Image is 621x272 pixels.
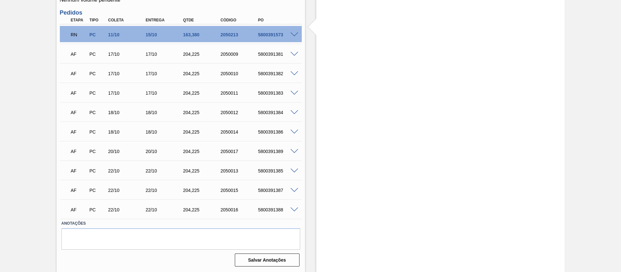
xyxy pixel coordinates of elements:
div: 22/10/2025 [106,207,148,212]
div: Pedido de Compra [88,149,107,154]
div: PO [256,18,299,22]
div: Aguardando Faturamento [69,105,89,120]
div: Etapa [69,18,89,22]
div: 2050213 [219,32,261,37]
div: 22/10/2025 [106,168,148,173]
div: 2050013 [219,168,261,173]
div: Pedido de Compra [88,188,107,193]
p: AF [71,188,87,193]
p: RN [71,32,87,37]
div: 18/10/2025 [144,129,186,135]
div: 204,225 [181,149,223,154]
div: Pedido de Compra [88,52,107,57]
div: Aguardando Faturamento [69,125,89,139]
div: Tipo [88,18,107,22]
div: 204,225 [181,129,223,135]
div: 5800391388 [256,207,299,212]
p: AF [71,207,87,212]
div: 22/10/2025 [144,207,186,212]
div: 204,225 [181,52,223,57]
div: Pedido de Compra [88,110,107,115]
div: 2050009 [219,52,261,57]
div: 5800391385 [256,168,299,173]
div: Código [219,18,261,22]
div: 204,225 [181,168,223,173]
div: 2050010 [219,71,261,76]
div: 11/10/2025 [106,32,148,37]
p: AF [71,168,87,173]
div: 2050011 [219,90,261,96]
div: 5800391381 [256,52,299,57]
div: Em Renegociação [69,28,89,42]
div: 20/10/2025 [106,149,148,154]
div: 5800391573 [256,32,299,37]
div: 2050012 [219,110,261,115]
h3: Pedidos [60,9,302,16]
div: Pedido de Compra [88,90,107,96]
div: 22/10/2025 [144,188,186,193]
div: 17/10/2025 [106,52,148,57]
div: Pedido de Compra [88,207,107,212]
div: 17/10/2025 [106,90,148,96]
p: AF [71,110,87,115]
div: 22/10/2025 [106,188,148,193]
div: 5800391387 [256,188,299,193]
div: 17/10/2025 [144,90,186,96]
div: 18/10/2025 [144,110,186,115]
div: 5800391389 [256,149,299,154]
div: Aguardando Faturamento [69,183,89,197]
div: Pedido de Compra [88,32,107,37]
p: AF [71,52,87,57]
div: Pedido de Compra [88,168,107,173]
div: 22/10/2025 [144,168,186,173]
label: Anotações [61,219,300,228]
div: 18/10/2025 [106,110,148,115]
div: 204,225 [181,90,223,96]
div: 5800391382 [256,71,299,76]
div: 204,225 [181,110,223,115]
p: AF [71,149,87,154]
div: 2050016 [219,207,261,212]
div: 204,225 [181,207,223,212]
div: 17/10/2025 [106,71,148,76]
div: Pedido de Compra [88,71,107,76]
div: Aguardando Faturamento [69,47,89,61]
p: AF [71,71,87,76]
div: Qtde [181,18,223,22]
div: 5800391384 [256,110,299,115]
div: 15/10/2025 [144,32,186,37]
div: Aguardando Faturamento [69,164,89,178]
button: Salvar Anotações [235,254,300,266]
div: Pedido de Compra [88,129,107,135]
div: 5800391386 [256,129,299,135]
div: Aguardando Faturamento [69,86,89,100]
div: Aguardando Faturamento [69,66,89,81]
div: Entrega [144,18,186,22]
div: Coleta [106,18,148,22]
div: 204,225 [181,188,223,193]
div: 163,380 [181,32,223,37]
p: AF [71,129,87,135]
div: Aguardando Faturamento [69,203,89,217]
div: 17/10/2025 [144,52,186,57]
div: 204,225 [181,71,223,76]
div: 5800391383 [256,90,299,96]
div: 20/10/2025 [144,149,186,154]
p: AF [71,90,87,96]
div: 2050015 [219,188,261,193]
div: 17/10/2025 [144,71,186,76]
div: Aguardando Faturamento [69,144,89,159]
div: 18/10/2025 [106,129,148,135]
div: 2050017 [219,149,261,154]
div: 2050014 [219,129,261,135]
